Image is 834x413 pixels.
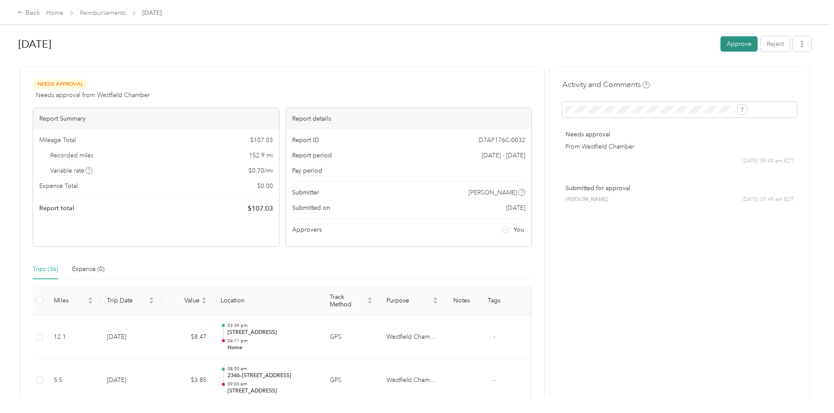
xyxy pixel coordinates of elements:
td: GPS [323,359,379,403]
span: [PERSON_NAME] [565,196,608,204]
span: Needs Approval [33,79,88,89]
p: 08:50 am [227,366,316,372]
th: Miles [47,286,100,316]
span: Pay period [292,166,322,175]
td: $3.85 [161,359,214,403]
span: caret-down [201,300,207,305]
div: Report details [286,108,532,129]
span: caret-up [201,296,207,301]
span: [DATE] - [DATE] [482,151,525,160]
span: [DATE] [142,8,162,17]
span: You [513,225,524,234]
p: Needs approval [565,130,794,139]
a: Home [46,9,63,17]
span: Miles [54,297,86,304]
span: [PERSON_NAME] [469,188,517,197]
span: caret-down [433,300,438,305]
span: $ 0.70 / mi [248,166,273,175]
span: - [493,333,495,340]
span: Needs approval from Westfield Chamber [36,90,150,100]
span: Submitter [292,188,319,197]
span: caret-down [149,300,154,305]
span: [DATE] 09:49 am EDT [742,157,794,165]
p: Home [227,344,316,352]
span: caret-down [88,300,93,305]
th: Value [161,286,214,316]
h4: Activity and Comments [562,79,650,90]
span: $ 107.03 [250,135,273,145]
span: 152.9 mi [249,151,273,160]
span: caret-up [433,296,438,301]
span: Approvers [292,225,322,234]
span: Mileage Total [39,135,76,145]
span: Track Method [330,293,365,308]
span: Variable rate [50,166,93,175]
p: 2346–[STREET_ADDRESS] [227,372,316,380]
iframe: Everlance-gr Chat Button Frame [785,364,834,413]
a: Reimbursements [80,9,126,17]
span: Value [168,297,200,304]
span: - [493,376,495,384]
th: Purpose [379,286,445,316]
p: 09:03 am [227,381,316,387]
span: caret-up [149,296,154,301]
span: Trip Date [107,297,147,304]
span: Submitted on [292,203,330,212]
div: Trips (36) [33,264,58,274]
p: [STREET_ADDRESS] [227,329,316,337]
button: Reject [761,36,790,52]
h1: Aug 2025 [18,34,714,55]
span: [DATE] 09:49 am EDT [742,196,794,204]
div: Expense (0) [72,264,104,274]
th: Track Method [323,286,379,316]
span: Recorded miles [50,151,93,160]
td: 5.5 [47,359,100,403]
button: Approve [720,36,758,52]
span: [DATE] [506,203,525,212]
th: Tags [478,286,510,316]
span: caret-down [367,300,372,305]
td: $8.47 [161,316,214,359]
span: caret-up [88,296,93,301]
span: Expense Total [39,181,78,191]
th: Notes [445,286,478,316]
span: Purpose [386,297,431,304]
p: From Westfield Chamber [565,142,794,151]
div: Report Summary [33,108,279,129]
td: [DATE] [100,316,161,359]
p: 03:39 pm [227,323,316,329]
span: caret-up [367,296,372,301]
td: Westfield Chamber / DWA [379,316,445,359]
td: 12.1 [47,316,100,359]
th: Location [214,286,323,316]
th: Trip Date [100,286,161,316]
td: Westfield Chamber / DWA [379,359,445,403]
td: [DATE] [100,359,161,403]
span: D7AF176C-0032 [479,135,525,145]
p: Submitted for approval [565,184,794,193]
span: $ 107.03 [248,203,273,214]
div: Back [17,8,40,18]
span: $ 0.00 [257,181,273,191]
p: 04:11 pm [227,338,316,344]
span: Report period [292,151,332,160]
td: GPS [323,316,379,359]
p: [STREET_ADDRESS] [227,387,316,395]
span: Report total [39,204,74,213]
span: Report ID [292,135,319,145]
